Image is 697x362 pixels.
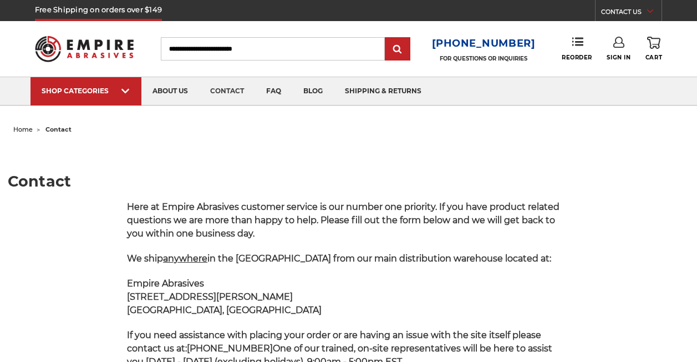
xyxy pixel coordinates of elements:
[432,55,536,62] p: FOR QUESTIONS OR INQUIRIES
[163,253,207,264] span: anywhere
[645,54,662,61] span: Cart
[127,278,204,289] span: Empire Abrasives
[127,291,322,315] strong: [STREET_ADDRESS][PERSON_NAME] [GEOGRAPHIC_DATA], [GEOGRAPHIC_DATA]
[35,29,134,68] img: Empire Abrasives
[187,343,273,354] strong: [PHONE_NUMBER]
[42,87,130,95] div: SHOP CATEGORIES
[562,54,592,61] span: Reorder
[8,174,690,189] h1: Contact
[562,37,592,61] a: Reorder
[13,125,33,133] a: home
[141,77,199,105] a: about us
[645,37,662,61] a: Cart
[607,54,630,61] span: Sign In
[386,38,409,61] input: Submit
[292,77,334,105] a: blog
[432,36,536,52] a: [PHONE_NUMBER]
[601,6,662,21] a: CONTACT US
[334,77,433,105] a: shipping & returns
[127,202,559,239] span: Here at Empire Abrasives customer service is our number one priority. If you have product related...
[45,125,72,133] span: contact
[255,77,292,105] a: faq
[127,253,551,264] span: We ship in the [GEOGRAPHIC_DATA] from our main distribution warehouse located at:
[199,77,255,105] a: contact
